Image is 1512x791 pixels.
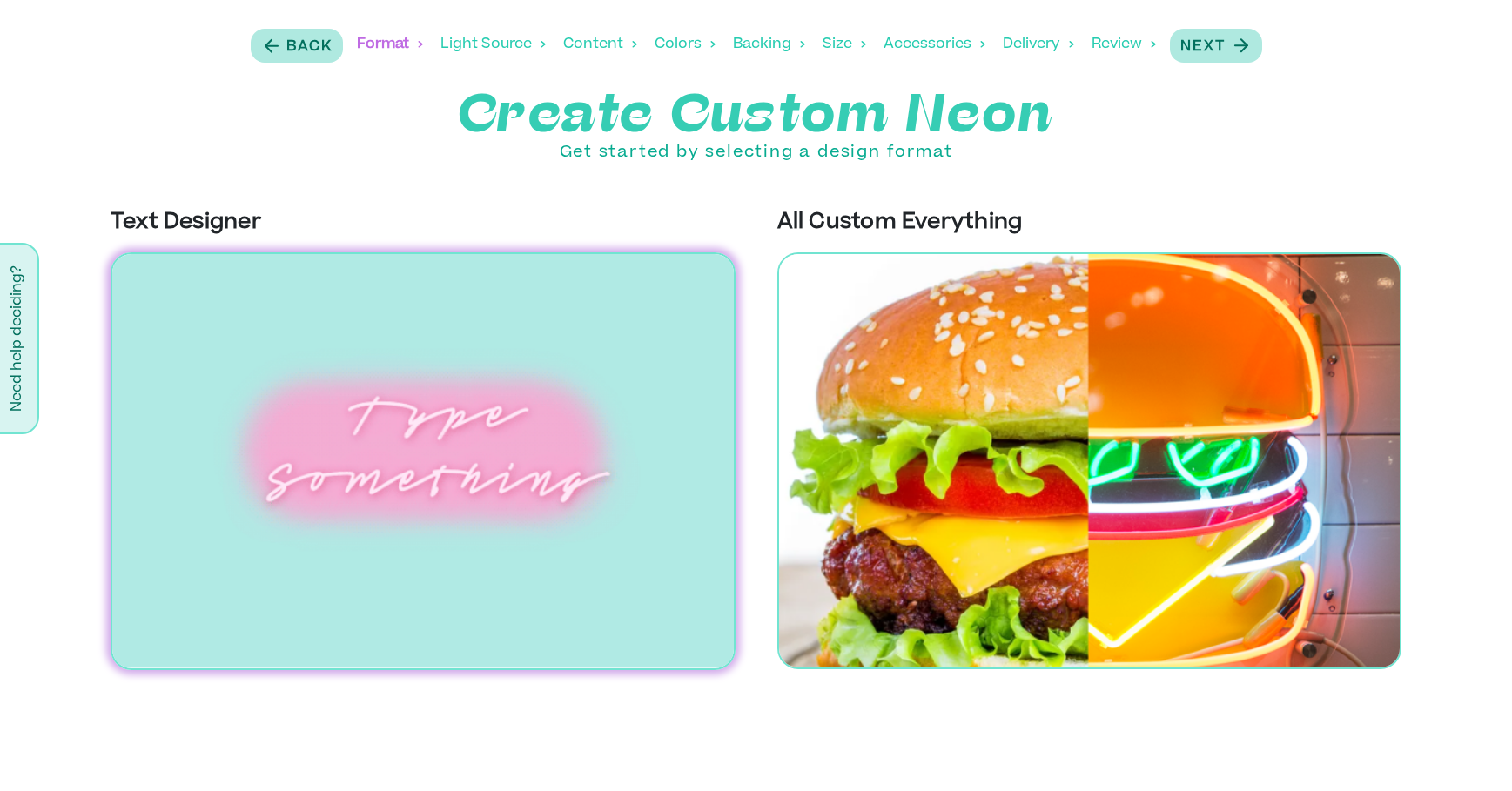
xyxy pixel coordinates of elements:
div: Backing [733,17,805,71]
div: Content [563,17,637,71]
p: All Custom Everything [777,207,1402,238]
img: All Custom Everything [777,252,1402,669]
div: Light Source [440,17,546,71]
div: Colors [655,17,716,71]
p: Text Designer [111,207,736,238]
div: Delivery [1003,17,1074,71]
div: Size [823,17,866,71]
img: Text Designer [111,252,736,670]
iframe: Chat Widget [1425,707,1512,791]
div: Accessories [884,17,985,71]
p: Next [1180,37,1226,57]
div: Review [1092,17,1156,71]
p: Back [286,37,333,57]
button: Next [1170,29,1262,63]
div: Format [357,17,423,71]
button: Back [251,29,343,63]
